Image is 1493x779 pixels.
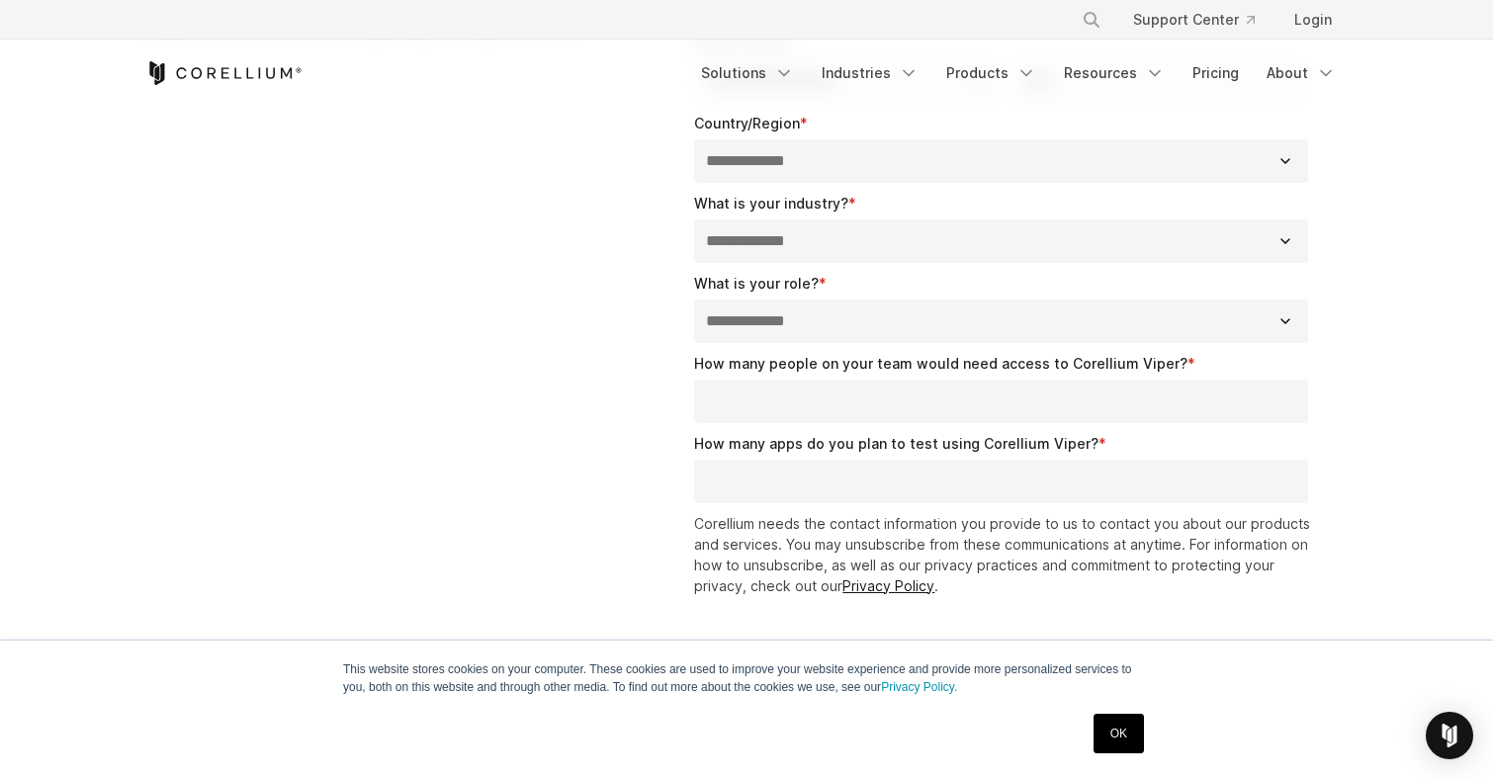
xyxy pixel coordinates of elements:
a: Corellium Home [145,61,303,85]
a: About [1255,55,1348,91]
div: Navigation Menu [1058,2,1348,38]
button: Search [1074,2,1109,38]
a: Support Center [1117,2,1271,38]
p: By clicking submit below, you consent to allow Corellium to store and process the personal inform... [694,635,1316,676]
div: Open Intercom Messenger [1426,712,1473,759]
a: Login [1278,2,1348,38]
a: Resources [1052,55,1177,91]
a: Pricing [1181,55,1251,91]
a: OK [1094,714,1144,753]
span: How many apps do you plan to test using Corellium Viper? [694,435,1098,452]
p: Corellium needs the contact information you provide to us to contact you about our products and s... [694,513,1316,596]
span: Country/Region [694,115,800,131]
a: Privacy Policy [842,577,934,594]
a: Privacy Policy. [881,680,957,694]
span: What is your role? [694,275,819,292]
span: How many people on your team would need access to Corellium Viper? [694,355,1187,372]
a: Industries [810,55,930,91]
a: Solutions [689,55,806,91]
a: Products [934,55,1048,91]
span: What is your industry? [694,195,848,212]
div: Navigation Menu [689,55,1348,91]
p: This website stores cookies on your computer. These cookies are used to improve your website expe... [343,660,1150,696]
